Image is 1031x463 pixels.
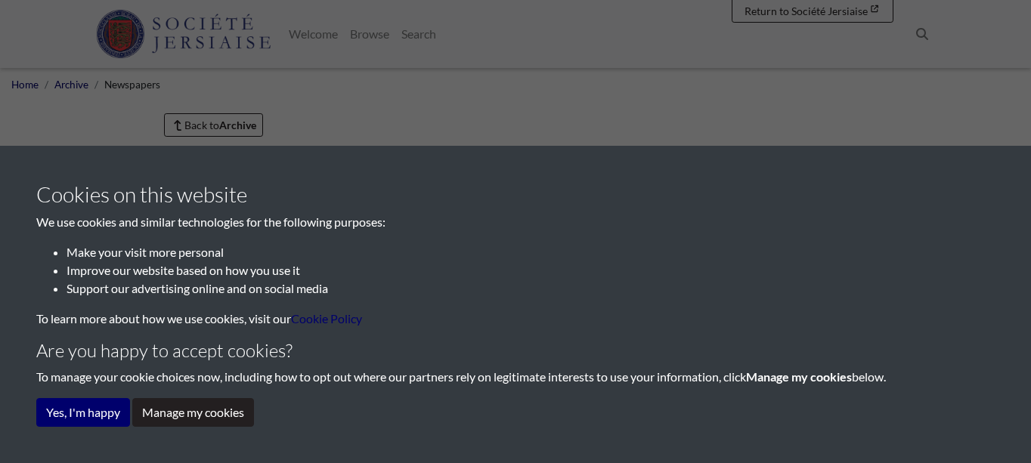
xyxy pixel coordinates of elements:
p: To manage your cookie choices now, including how to opt out where our partners rely on legitimate... [36,368,995,386]
a: learn more about cookies [291,311,362,326]
strong: Manage my cookies [746,369,852,384]
button: Yes, I'm happy [36,398,130,427]
button: Manage my cookies [132,398,254,427]
li: Improve our website based on how you use it [67,261,995,279]
p: We use cookies and similar technologies for the following purposes: [36,213,995,231]
p: To learn more about how we use cookies, visit our [36,310,995,328]
li: Make your visit more personal [67,243,995,261]
h4: Are you happy to accept cookies? [36,340,995,362]
li: Support our advertising online and on social media [67,279,995,298]
h3: Cookies on this website [36,182,995,208]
